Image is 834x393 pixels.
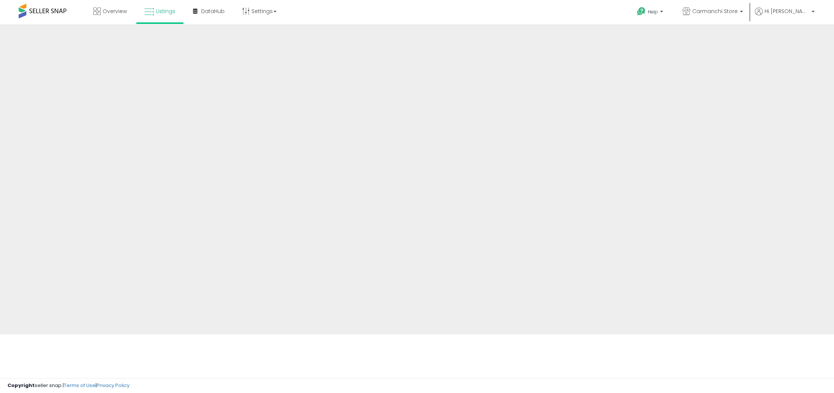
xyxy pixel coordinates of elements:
[755,7,815,24] a: Hi [PERSON_NAME]
[637,7,646,16] i: Get Help
[648,9,658,15] span: Help
[201,7,225,15] span: DataHub
[692,7,738,15] span: Carmanchi Store
[631,1,671,24] a: Help
[765,7,809,15] span: Hi [PERSON_NAME]
[103,7,127,15] span: Overview
[156,7,175,15] span: Listings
